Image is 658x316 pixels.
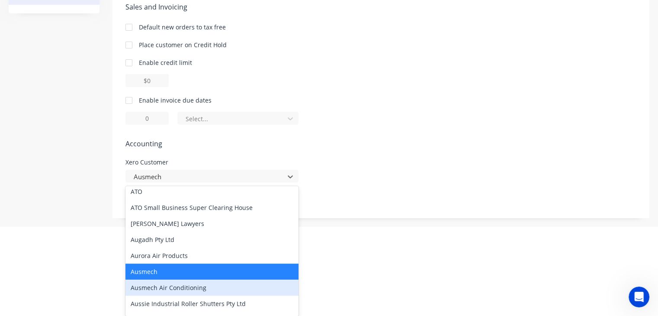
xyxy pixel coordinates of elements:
[186,114,279,123] div: Select...
[139,40,227,49] div: Place customer on Credit Hold
[125,264,299,280] div: Ausmech
[125,159,299,165] div: Xero Customer
[139,23,226,32] div: Default new orders to tax free
[125,184,299,200] div: ATO
[125,296,299,312] div: Aussie Industrial Roller Shutters Pty Ltd
[139,96,212,105] div: Enable invoice due dates
[152,4,167,19] div: Close
[125,280,299,296] div: Ausmech Air Conditioning
[125,112,169,125] input: 0
[6,3,22,20] button: go back
[125,139,636,149] span: Accounting
[629,287,649,307] iframe: Intercom live chat
[125,248,299,264] div: Aurora Air Products
[139,58,192,67] div: Enable credit limit
[125,216,299,232] div: [PERSON_NAME] Lawyers
[125,2,636,12] span: Sales and Invoicing
[125,200,299,216] div: ATO Small Business Super Clearing House
[125,74,169,87] input: $0
[125,232,299,248] div: Augadh Pty Ltd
